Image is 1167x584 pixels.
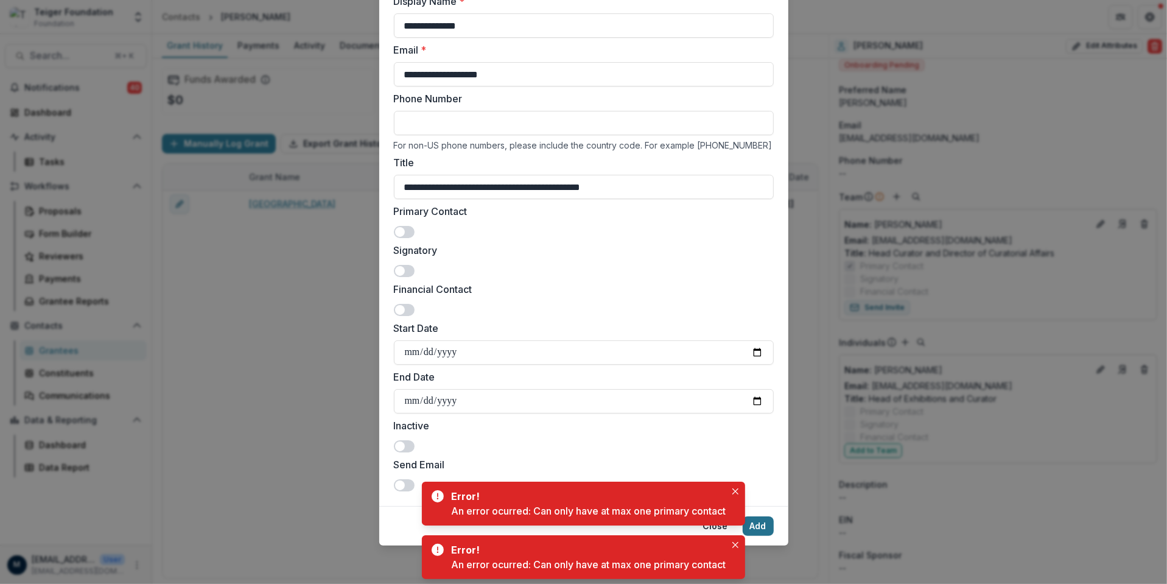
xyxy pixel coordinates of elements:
[394,140,774,150] div: For non-US phone numbers, please include the country code. For example [PHONE_NUMBER]
[394,155,766,170] label: Title
[451,504,726,518] div: An error ocurred: Can only have at max one primary contact
[451,557,726,572] div: An error ocurred: Can only have at max one primary contact
[968,557,1152,568] p: All tasks created/updated successfully
[394,282,766,297] label: Financial Contact
[394,418,766,433] label: Inactive
[968,543,1059,554] h2: Create/Update Tasks
[728,484,743,499] button: Close
[451,489,721,504] div: Error!
[1137,541,1152,555] button: delete
[394,91,766,106] label: Phone Number
[451,543,721,557] div: Error!
[968,518,1050,528] h2: Background Tasks
[1054,516,1098,530] button: Clear
[696,516,735,536] button: Close
[394,321,766,336] label: Start Date
[394,204,766,219] label: Primary Contact
[394,243,766,258] label: Signatory
[394,370,766,384] label: End Date
[394,43,766,57] label: Email
[1137,515,1152,530] button: Dismiss
[743,516,774,536] button: Add
[394,457,766,472] label: Send Email
[728,538,743,552] button: Close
